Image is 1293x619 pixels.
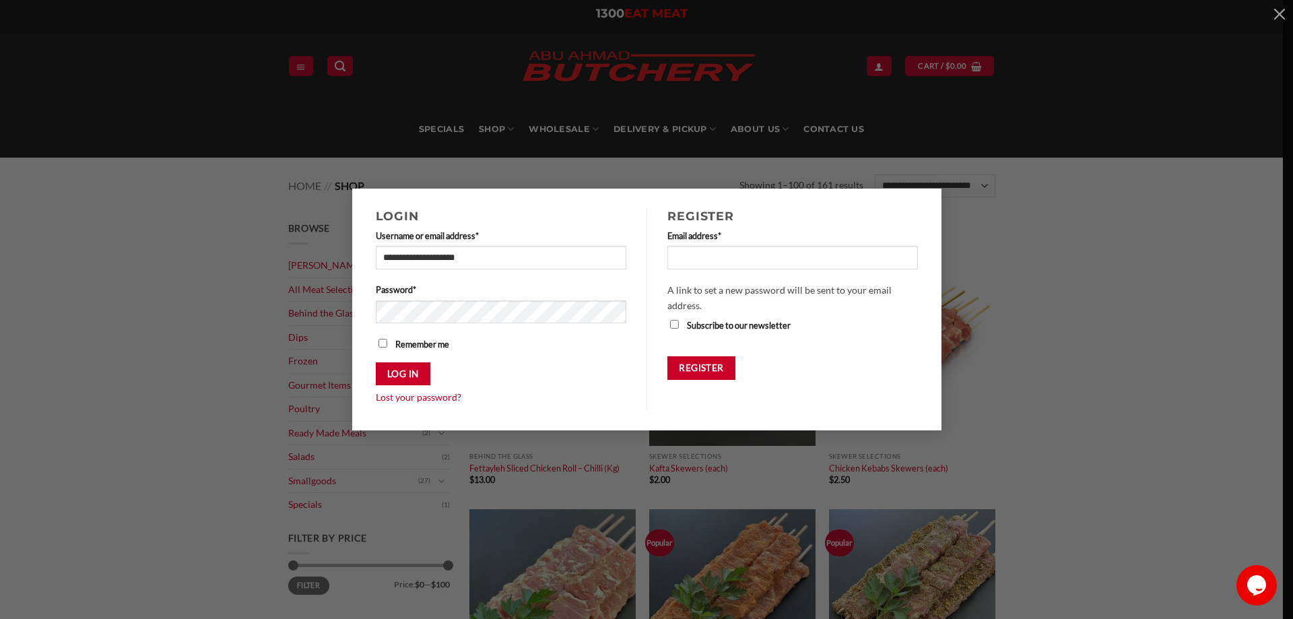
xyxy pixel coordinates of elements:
span: Subscribe to our newsletter [687,320,791,331]
label: Email address [667,229,918,242]
button: Log in [376,362,430,386]
h2: Register [667,209,918,223]
p: A link to set a new password will be sent to your email address. [667,283,918,313]
iframe: chat widget [1236,565,1280,606]
label: Username or email address [376,229,627,242]
button: Register [667,356,735,380]
span: Remember me [395,339,449,350]
label: Password [376,283,627,296]
input: Subscribe to our newsletter [670,320,679,329]
a: Lost your password? [376,391,461,403]
h2: Login [376,209,627,223]
input: Remember me [378,339,387,348]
